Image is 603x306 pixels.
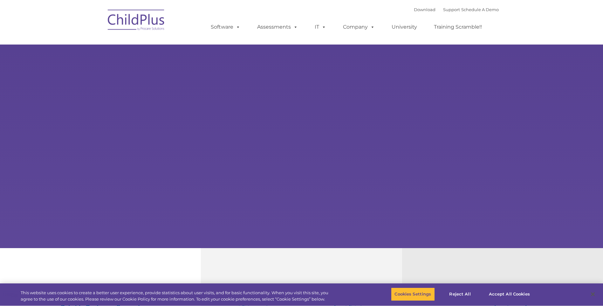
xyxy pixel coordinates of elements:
button: Reject All [440,288,480,301]
a: Support [443,7,460,12]
a: Training Scramble!! [428,21,488,33]
font: | [414,7,499,12]
a: University [385,21,423,33]
a: Assessments [251,21,304,33]
button: Cookies Settings [391,288,435,301]
a: Schedule A Demo [461,7,499,12]
a: Software [204,21,247,33]
button: Close [586,287,600,301]
a: IT [308,21,332,33]
img: ChildPlus by Procare Solutions [105,5,168,37]
a: Company [337,21,381,33]
button: Accept All Cookies [485,288,533,301]
a: Download [414,7,435,12]
div: This website uses cookies to create a better user experience, provide statistics about user visit... [21,290,332,302]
